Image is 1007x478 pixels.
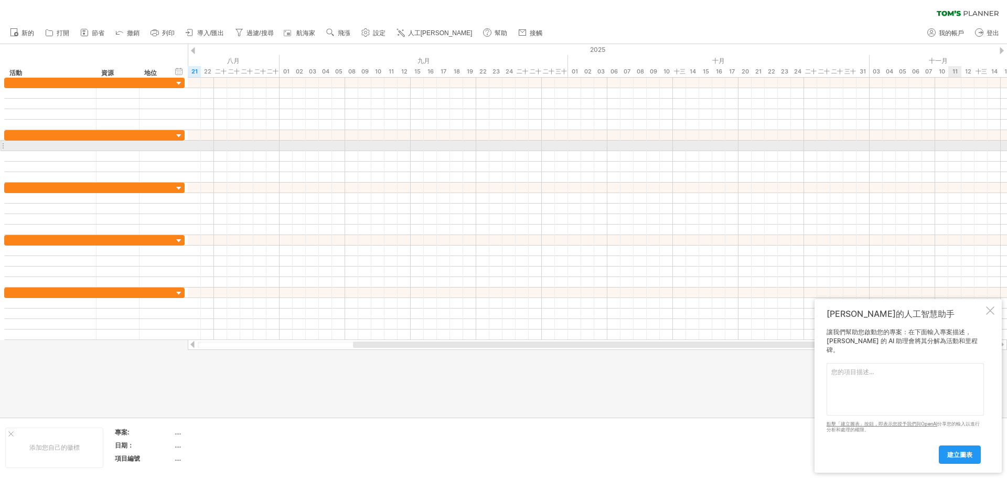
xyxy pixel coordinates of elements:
[831,68,843,86] font: 二十九
[144,69,157,77] font: 地位
[384,66,398,77] div: 2025年9月11日，星期四
[335,68,342,75] font: 05
[937,421,966,427] font: 分享您的輸入
[7,26,37,40] a: 新的
[267,68,278,86] font: 二十九
[175,428,181,436] font: ....
[427,68,434,75] font: 16
[394,26,476,40] a: 人工[PERSON_NAME]
[411,66,424,77] div: 2025年9月15日星期一
[794,68,801,75] font: 24
[818,68,830,86] font: 二十八
[827,328,978,354] font: 讓我們幫助您啟動您的專案：在下面輸入專案描述，[PERSON_NAME] 的 AI 助理會將其分解為活動和里程碑。
[476,66,489,77] div: 2025年9月22日星期一
[42,26,72,40] a: 打開
[348,68,356,75] font: 08
[925,68,932,75] font: 07
[296,29,315,37] font: 航海家
[22,29,34,37] font: 新的
[778,66,791,77] div: 2025年10月23日星期四
[568,66,581,77] div: 2025年10月1日星期三
[480,26,510,40] a: 幫助
[952,68,958,75] font: 11
[516,66,529,77] div: 2025年9月25日，星期四
[555,66,568,77] div: 2025年9月30日星期二
[183,26,227,40] a: 導入/匯出
[752,66,765,77] div: 2025年10月21日星期二
[371,66,384,77] div: 2025年9月10日星期三
[647,66,660,77] div: 2025年10月9日星期四
[322,68,329,75] font: 04
[389,68,394,75] font: 11
[542,66,555,77] div: 2025年9月29日星期一
[856,66,870,77] div: 2025年10月31日星期五
[467,68,473,75] font: 19
[988,66,1001,77] div: 2025年11月14日星期五
[674,68,685,75] font: 十三
[280,55,568,66] div: 2025年9月
[361,68,369,75] font: 09
[247,29,273,37] font: 過濾/搜尋
[319,66,332,77] div: 2025年9月4日，星期四
[896,66,909,77] div: 2025年11月5日星期三
[463,66,476,77] div: 2025年9月19日星期五
[450,66,463,77] div: 2025年9月18日星期四
[738,66,752,77] div: 2025年10月20日星期一
[254,68,266,86] font: 二十八
[227,66,240,77] div: 2025年8月26日星期二
[860,68,866,75] font: 31
[408,29,473,37] font: 人工[PERSON_NAME]
[293,66,306,77] div: 2025年9月2日星期二
[115,441,134,449] font: 日期：
[637,68,644,75] font: 08
[620,66,634,77] div: 2025年10月7日星期二
[240,66,253,77] div: 2025年8月27日星期三
[886,68,893,75] font: 04
[972,26,1002,40] a: 登出
[398,66,411,77] div: 2025年9月12日，星期五
[57,29,69,37] font: 打開
[712,66,725,77] div: 2025年10月16日星期四
[827,421,980,432] font: 以進行分析和處理的權限。
[529,66,542,77] div: 2025年9月26日，星期五
[729,68,735,75] font: 17
[373,29,385,37] font: 設定
[660,66,673,77] div: 2025年10月10日星期五
[791,66,804,77] div: 2025年10月24日星期五
[306,66,319,77] div: 2025年9月3日星期三
[716,68,722,75] font: 16
[804,66,817,77] div: 2025年10月27日星期一
[712,57,725,65] font: 十月
[974,66,988,77] div: 2025年11月13日星期四
[610,68,618,75] font: 06
[663,68,670,75] font: 10
[594,66,607,77] div: 2025年10月3日星期五
[479,68,487,75] font: 22
[345,66,358,77] div: 2025年9月8日星期一
[690,68,696,75] font: 14
[241,68,253,86] font: 二十七
[827,421,937,427] a: 點擊「建立圖表」按鈕，即表示您授予我們與OpenAI
[101,69,114,77] font: 資源
[817,66,830,77] div: 2025年10月28日星期二
[925,26,967,40] a: 我的帳戶
[516,26,545,40] a: 接觸
[555,68,567,75] font: 三十
[188,66,201,77] div: 2025年8月21日星期四
[115,428,130,436] font: 專案:
[492,68,500,75] font: 23
[624,68,630,75] font: 07
[296,68,303,75] font: 02
[912,68,919,75] font: 06
[359,26,389,40] a: 設定
[939,445,981,464] a: 建立圖表
[948,66,961,77] div: 2025年11月11日星期二
[228,68,240,86] font: 二十六
[699,66,712,77] div: 2025年10月15日星期三
[148,26,178,40] a: 列印
[502,66,516,77] div: 2025年9月24日星期三
[781,68,788,75] font: 23
[870,66,883,77] div: 2025年11月3日星期一
[703,68,709,75] font: 15
[827,309,955,319] font: [PERSON_NAME]的人工智慧助手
